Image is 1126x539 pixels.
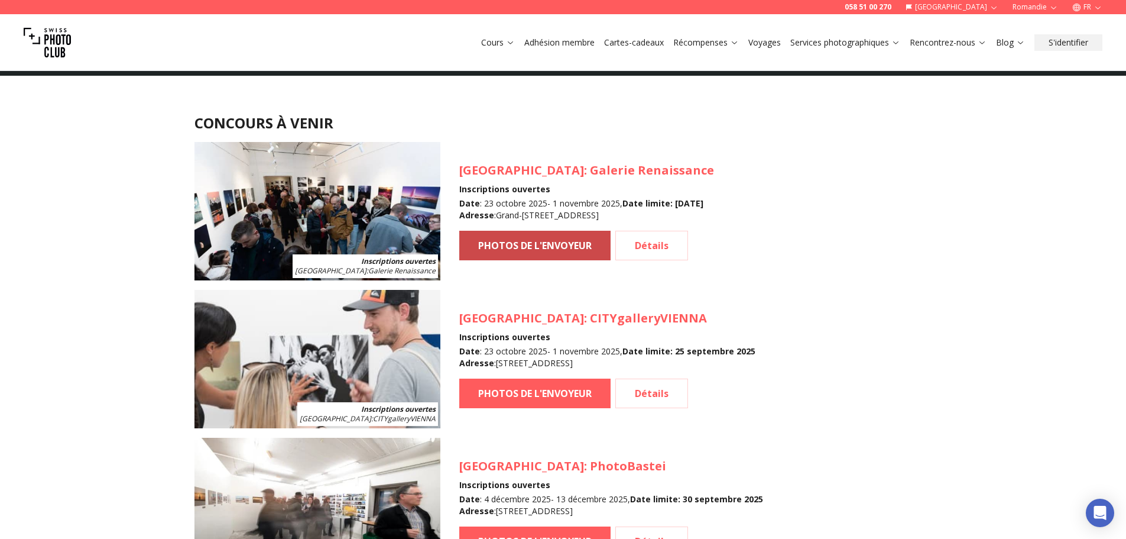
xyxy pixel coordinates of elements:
[478,239,592,252] font: PHOTOS DE L'ENVOYEUR
[459,479,550,490] font: Inscriptions ouvertes
[675,198,703,209] font: [DATE]
[744,34,786,51] button: Voyages
[604,37,664,49] a: Cartes-cadeaux
[790,37,889,48] font: Services photographiques
[1034,34,1102,51] button: S'identifier
[459,357,494,369] font: Adresse
[584,310,587,326] font: :
[551,493,554,505] font: -
[905,34,991,51] button: Rencontrez-nous
[494,357,496,369] font: :
[459,162,584,178] font: [GEOGRAPHIC_DATA]
[194,290,440,428] img: SPC Photo Awards VIENNE octobre 2025
[459,198,480,209] font: Date
[478,387,592,400] font: PHOTOS DE L'ENVOYEUR
[494,209,496,221] font: :
[622,198,670,209] font: Date limite
[584,162,587,178] font: :
[991,34,1030,51] button: Blog
[366,266,368,276] font: :
[459,346,480,357] font: Date
[622,346,670,357] font: Date limite
[295,266,366,276] font: [GEOGRAPHIC_DATA]
[480,493,482,505] font: :
[669,34,744,51] button: Récompenses
[361,404,436,414] font: Inscriptions ouvertes
[620,198,622,209] font: ,
[547,198,550,209] font: -
[635,239,669,252] font: Détails
[620,346,622,357] font: ,
[910,37,987,49] a: Rencontrez-nous
[494,505,496,517] font: :
[1083,2,1091,12] font: FR
[459,231,611,260] a: PHOTOS DE L'ENVOYEUR
[1049,37,1088,48] font: S'identifier
[553,346,620,357] font: 1 novembre 2025
[590,310,707,326] font: CITYgalleryVIENNA
[459,209,494,221] font: Adresse
[459,310,584,326] font: [GEOGRAPHIC_DATA]
[673,37,739,49] a: Récompenses
[484,493,551,505] font: 4 décembre 2025
[361,256,436,266] font: Inscriptions ouvertes
[670,198,673,209] font: :
[790,37,900,49] a: Services photographiques
[459,379,611,408] a: PHOTOS DE L'ENVOYEUR
[996,37,1025,49] a: Blog
[459,331,550,343] font: Inscriptions ouvertes
[484,198,547,209] font: 23 octobre 2025
[584,458,587,474] font: :
[520,34,599,51] button: Adhésion membre
[480,198,482,209] font: :
[748,37,781,49] a: Voyages
[496,209,599,221] font: Grand-[STREET_ADDRESS]
[373,414,436,424] font: CITYgalleryVIENNA
[670,346,673,357] font: :
[476,34,520,51] button: Cours
[481,37,504,48] font: Cours
[910,37,975,48] font: Rencontrez-nous
[481,37,515,49] a: Cours
[635,387,669,400] font: Détails
[194,142,440,280] img: SPC Photo Awards Genève : octobre 2025
[1013,2,1047,12] font: Romandie
[786,34,905,51] button: Services photographiques
[24,19,71,66] img: Club photo suisse
[590,458,666,474] font: PhotoBastei
[556,493,628,505] font: 13 décembre 2025
[1086,499,1114,527] div: Ouvrir Intercom Messenger
[845,2,891,12] a: 058 51 00 270
[996,37,1014,48] font: Blog
[590,162,714,178] font: Galerie Renaissance
[628,493,630,505] font: ,
[678,493,680,505] font: :
[459,493,480,505] font: Date
[480,346,482,357] font: :
[459,183,550,195] font: Inscriptions ouvertes
[547,346,550,357] font: -
[915,2,987,12] font: [GEOGRAPHIC_DATA]
[368,266,436,276] font: Galerie Renaissance
[496,357,573,369] font: [STREET_ADDRESS]
[459,505,494,517] font: Adresse
[673,37,728,48] font: Récompenses
[553,198,620,209] font: 1 novembre 2025
[630,493,678,505] font: Date limite
[371,414,373,424] font: :
[194,113,333,133] font: CONCOURS À VENIR
[496,505,573,517] font: [STREET_ADDRESS]
[459,458,584,474] font: [GEOGRAPHIC_DATA]
[300,414,371,424] font: [GEOGRAPHIC_DATA]
[484,346,547,357] font: 23 octobre 2025
[675,346,755,357] font: 25 septembre 2025
[615,231,688,260] a: Détails
[683,493,763,505] font: 30 septembre 2025
[615,379,688,408] a: Détails
[524,37,595,49] a: Adhésion membre
[599,34,669,51] button: Cartes-cadeaux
